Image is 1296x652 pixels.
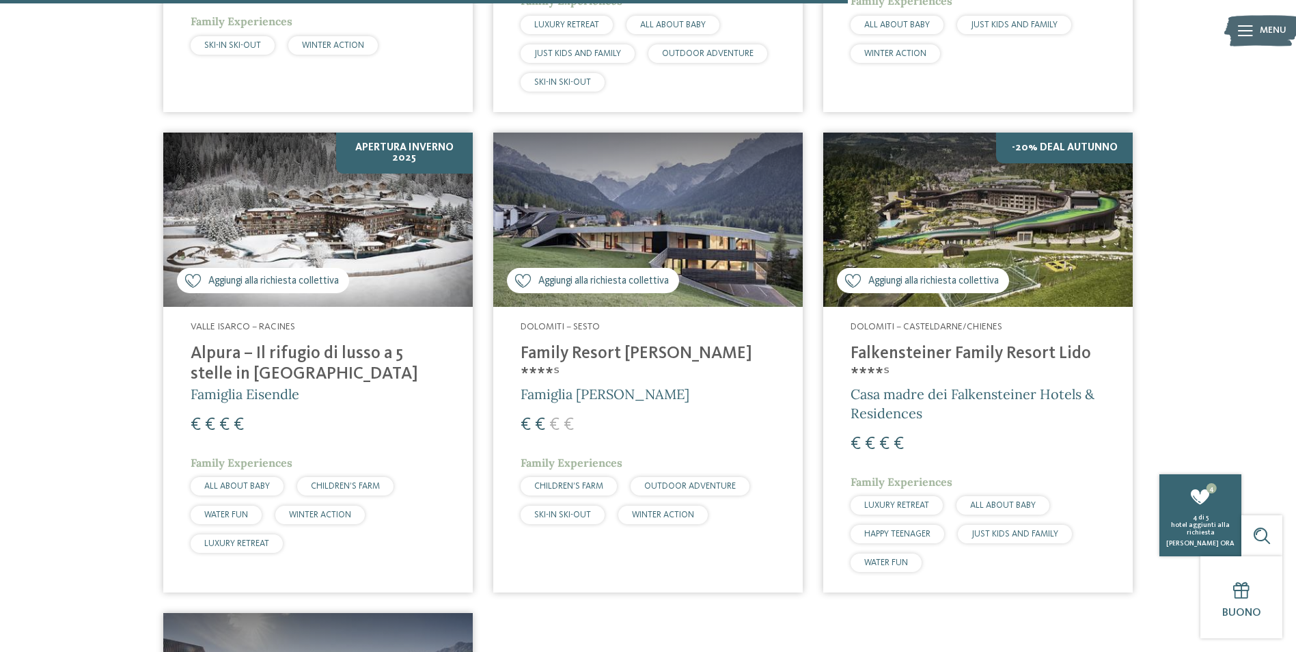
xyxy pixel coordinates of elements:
[864,501,929,510] span: LUXURY RETREAT
[289,511,351,519] span: WINTER ACTION
[1159,474,1241,556] a: 4 4 di 5 hotel aggiunti alla richiesta [PERSON_NAME] ora
[1207,483,1217,493] span: 4
[1198,514,1204,521] span: di
[1171,521,1230,536] span: hotel aggiunti alla richiesta
[204,41,261,50] span: SKI-IN SKI-OUT
[191,456,292,470] span: Family Experiences
[564,416,574,434] span: €
[219,416,230,434] span: €
[191,322,295,331] span: Valle Isarco – Racines
[234,416,244,434] span: €
[971,21,1058,29] span: JUST KIDS AND FAMILY
[534,511,591,519] span: SKI-IN SKI-OUT
[191,416,201,434] span: €
[851,344,1105,385] h4: Falkensteiner Family Resort Lido ****ˢ
[521,456,622,470] span: Family Experiences
[493,133,803,593] a: Cercate un hotel per famiglie? Qui troverete solo i migliori! Aggiungi alla richiesta collettiva ...
[851,385,1094,422] span: Casa madre dei Falkensteiner Hotels & Residences
[521,416,531,434] span: €
[864,49,926,58] span: WINTER ACTION
[163,133,473,593] a: Cercate un hotel per famiglie? Qui troverete solo i migliori! Aggiungi alla richiesta collettiva ...
[632,511,694,519] span: WINTER ACTION
[970,501,1036,510] span: ALL ABOUT BABY
[191,14,292,28] span: Family Experiences
[644,482,736,491] span: OUTDOOR ADVENTURE
[191,385,299,403] span: Famiglia Eisendle
[534,21,599,29] span: LUXURY RETREAT
[1200,556,1282,638] a: Buono
[1193,514,1197,521] span: 4
[521,344,775,385] h4: Family Resort [PERSON_NAME] ****ˢ
[1222,608,1261,619] span: Buono
[204,539,269,548] span: LUXURY RETREAT
[864,530,930,539] span: HAPPY TEENAGER
[521,385,689,403] span: Famiglia [PERSON_NAME]
[191,344,445,385] h4: Alpura – Il rifugio di lusso a 5 stelle in [GEOGRAPHIC_DATA]
[823,133,1133,307] img: Cercate un hotel per famiglie? Qui troverete solo i migliori!
[640,21,706,29] span: ALL ABOUT BABY
[851,475,952,489] span: Family Experiences
[535,416,545,434] span: €
[163,133,473,307] img: Cercate un hotel per famiglie? Qui troverete solo i migliori!
[662,49,754,58] span: OUTDOOR ADVENTURE
[865,435,875,453] span: €
[538,274,669,288] span: Aggiungi alla richiesta collettiva
[864,21,930,29] span: ALL ABOUT BABY
[868,274,999,288] span: Aggiungi alla richiesta collettiva
[1166,540,1235,547] span: [PERSON_NAME] ora
[851,322,1002,331] span: Dolomiti – Casteldarne/Chienes
[204,482,270,491] span: ALL ABOUT BABY
[549,416,560,434] span: €
[311,482,380,491] span: CHILDREN’S FARM
[1206,514,1209,521] span: 5
[864,558,908,567] span: WATER FUN
[534,78,591,87] span: SKI-IN SKI-OUT
[823,133,1133,593] a: Cercate un hotel per famiglie? Qui troverete solo i migliori! Aggiungi alla richiesta collettiva ...
[971,530,1058,539] span: JUST KIDS AND FAMILY
[534,49,621,58] span: JUST KIDS AND FAMILY
[302,41,364,50] span: WINTER ACTION
[208,274,339,288] span: Aggiungi alla richiesta collettiva
[204,511,248,519] span: WATER FUN
[851,435,861,453] span: €
[534,482,603,491] span: CHILDREN’S FARM
[493,133,803,307] img: Family Resort Rainer ****ˢ
[894,435,904,453] span: €
[521,322,600,331] span: Dolomiti – Sesto
[205,416,215,434] span: €
[879,435,890,453] span: €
